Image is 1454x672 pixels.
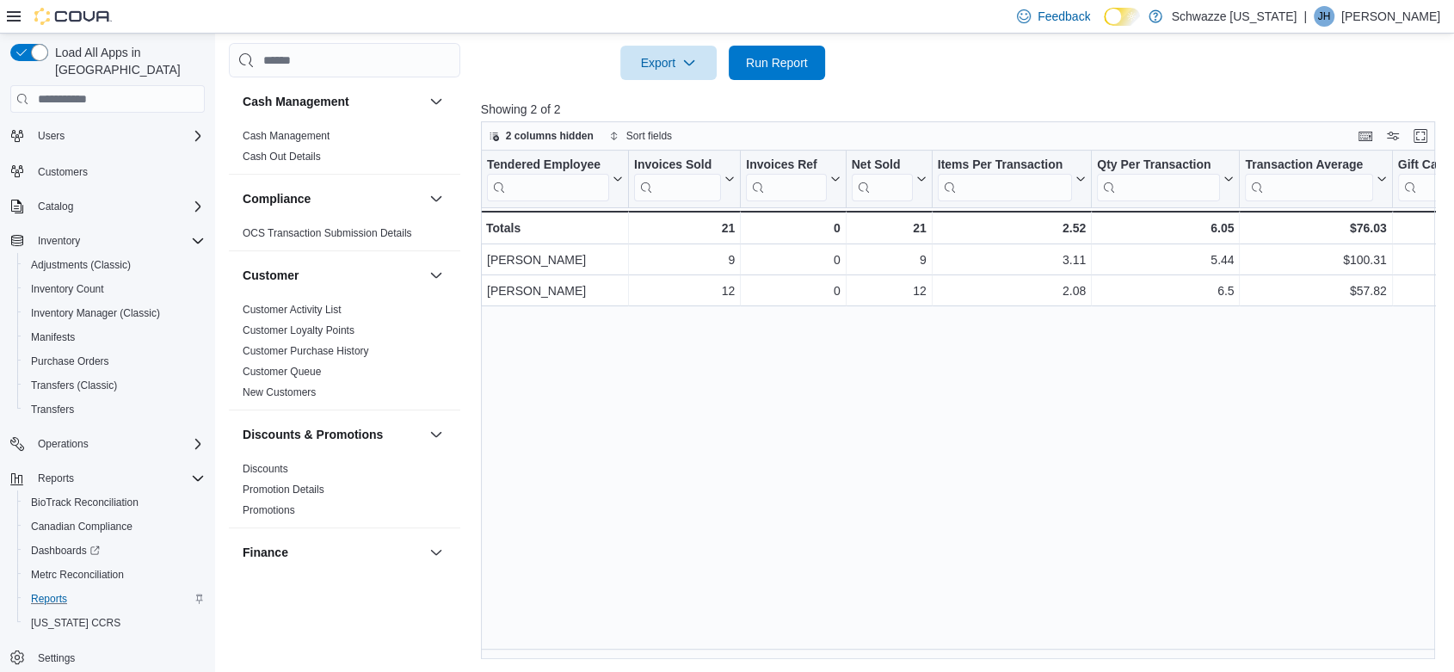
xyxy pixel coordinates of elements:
button: Reports [17,587,212,611]
a: Discounts [243,463,288,475]
span: Export [631,46,706,80]
span: Operations [31,434,205,454]
button: Canadian Compliance [17,515,212,539]
button: Invoices Sold [634,157,735,201]
a: Customer Loyalty Points [243,324,354,336]
a: Metrc Reconciliation [24,564,131,585]
div: 0 [746,281,840,301]
a: GL Account Totals [243,581,325,593]
button: Keyboard shortcuts [1355,126,1376,146]
span: Washington CCRS [24,613,205,633]
button: Catalog [3,194,212,219]
div: 2.08 [938,281,1087,301]
div: 9 [852,250,927,270]
div: Net Sold [851,157,912,201]
p: Schwazze [US_STATE] [1171,6,1297,27]
h3: Finance [243,544,288,561]
p: [PERSON_NAME] [1341,6,1440,27]
button: Sort fields [602,126,679,146]
div: Transaction Average [1245,157,1372,174]
a: Canadian Compliance [24,516,139,537]
div: Invoices Ref [746,157,826,201]
span: Users [38,129,65,143]
span: Adjustments (Classic) [31,258,131,272]
button: Transaction Average [1245,157,1386,201]
button: Finance [243,544,422,561]
span: OCS Transaction Submission Details [243,226,412,240]
div: [PERSON_NAME] [487,250,623,270]
span: Manifests [24,327,205,348]
button: Operations [31,434,95,454]
button: Compliance [426,188,447,209]
button: [US_STATE] CCRS [17,611,212,635]
span: Reports [24,589,205,609]
div: 9 [634,250,735,270]
span: Inventory Manager (Classic) [31,306,160,320]
p: | [1303,6,1307,27]
button: Operations [3,432,212,456]
div: Cash Management [229,126,460,174]
a: Transfers [24,399,81,420]
span: Run Report [746,54,808,71]
div: Compliance [229,223,460,250]
span: Sort fields [626,129,672,143]
div: Transaction Average [1245,157,1372,201]
img: Cova [34,8,112,25]
div: Tendered Employee [487,157,609,201]
a: Promotion Details [243,484,324,496]
div: Items Per Transaction [937,157,1072,174]
span: [US_STATE] CCRS [31,616,120,630]
div: Totals [486,218,623,238]
div: 6.05 [1097,218,1234,238]
a: Inventory Manager (Classic) [24,303,167,324]
button: Invoices Ref [746,157,840,201]
div: $100.31 [1245,250,1386,270]
div: 12 [852,281,927,301]
div: 0 [746,250,840,270]
h3: Cash Management [243,93,349,110]
a: Transfers (Classic) [24,375,124,396]
span: Customer Queue [243,365,321,379]
button: Tendered Employee [487,157,623,201]
a: New Customers [243,386,316,398]
span: Promotions [243,503,295,517]
span: Canadian Compliance [24,516,205,537]
span: BioTrack Reconciliation [31,496,139,509]
div: [PERSON_NAME] [487,281,623,301]
span: Inventory [38,234,80,248]
span: Reports [38,472,74,485]
div: 5.44 [1097,250,1234,270]
span: Cash Management [243,129,330,143]
a: Customer Queue [243,366,321,378]
span: Reports [31,592,67,606]
a: [US_STATE] CCRS [24,613,127,633]
span: Adjustments (Classic) [24,255,205,275]
span: 2 columns hidden [506,129,594,143]
span: JH [1318,6,1331,27]
div: 21 [634,218,735,238]
a: Customer Activity List [243,304,342,316]
span: Inventory [31,231,205,251]
div: Qty Per Transaction [1097,157,1220,201]
span: Catalog [38,200,73,213]
span: Transfers (Classic) [24,375,205,396]
button: Compliance [243,190,422,207]
span: Manifests [31,330,75,344]
button: Manifests [17,325,212,349]
span: Load All Apps in [GEOGRAPHIC_DATA] [48,44,205,78]
div: Customer [229,299,460,410]
span: Users [31,126,205,146]
div: Qty Per Transaction [1097,157,1220,174]
a: Reports [24,589,74,609]
div: $57.82 [1245,281,1386,301]
button: Purchase Orders [17,349,212,373]
button: Export [620,46,717,80]
button: Net Sold [851,157,926,201]
a: Customer Purchase History [243,345,369,357]
a: Purchase Orders [24,351,116,372]
span: Dashboards [24,540,205,561]
button: Inventory [31,231,87,251]
a: Dashboards [24,540,107,561]
span: Feedback [1038,8,1090,25]
button: Items Per Transaction [937,157,1086,201]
